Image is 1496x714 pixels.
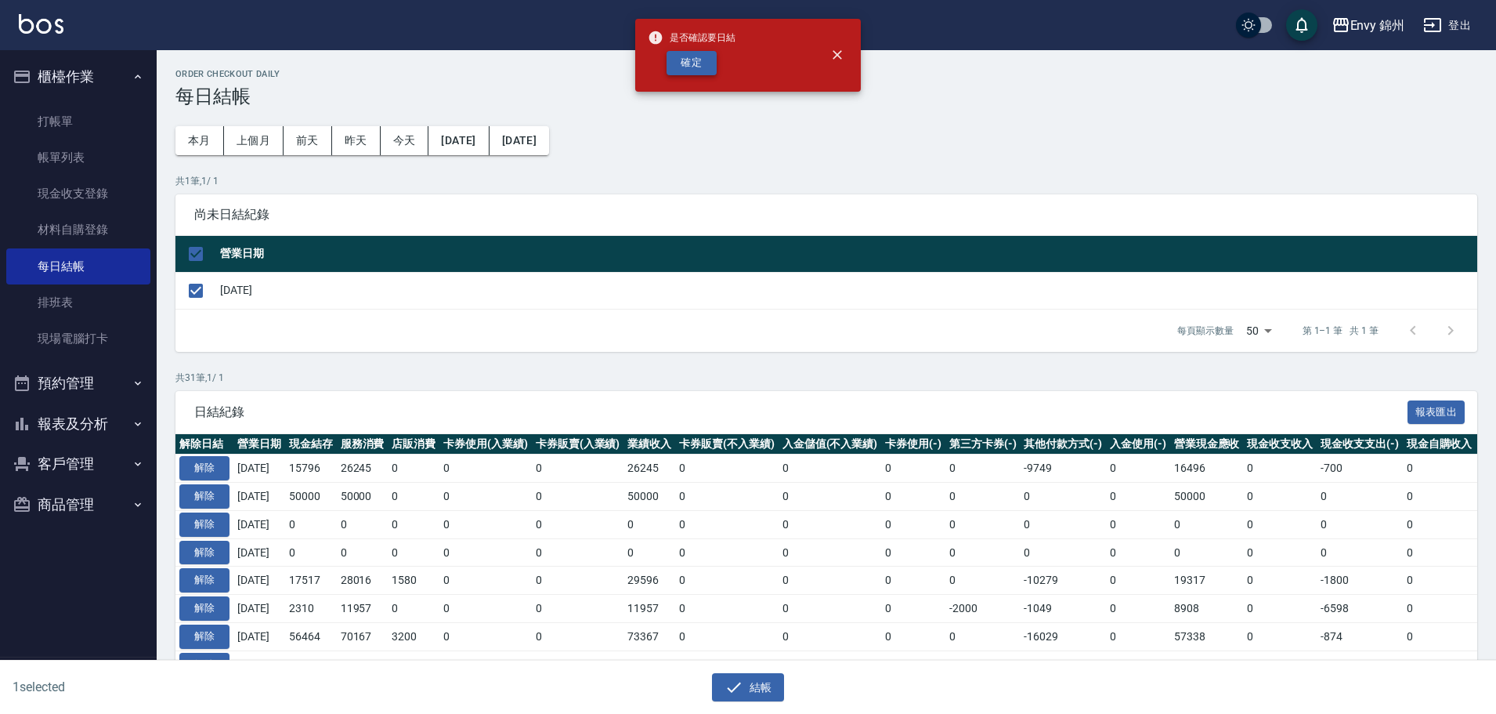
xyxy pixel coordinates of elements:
td: 0 [1106,538,1170,567]
td: 0 [439,455,532,483]
button: 解除 [179,484,229,509]
td: -6598 [1317,595,1403,623]
button: close [820,38,855,72]
td: 0 [945,567,1021,595]
p: 每頁顯示數量 [1177,324,1234,338]
th: 現金收支收入 [1243,434,1317,455]
h3: 每日結帳 [175,85,1477,107]
td: 0 [779,483,882,511]
button: 解除 [179,653,229,677]
td: 50000 [1170,483,1244,511]
td: 0 [1317,538,1403,567]
td: 50000 [285,483,337,511]
td: 0 [881,483,945,511]
th: 入金使用(-) [1106,434,1170,455]
h2: Order checkout daily [175,69,1477,79]
td: 0 [675,651,779,679]
td: 0 [532,651,624,679]
td: [DATE] [233,595,285,623]
td: -10279 [1020,567,1106,595]
td: -1049 [1020,595,1106,623]
button: 結帳 [712,673,785,702]
td: -700 [1317,455,1403,483]
td: 0 [675,622,779,651]
td: 0 [337,510,388,538]
td: 0 [532,595,624,623]
button: 昨天 [332,126,381,155]
td: 2310 [285,595,337,623]
td: 0 [388,595,439,623]
td: 3200 [388,622,439,651]
td: 0 [532,567,624,595]
th: 營業現金應收 [1170,434,1244,455]
td: 18747 [623,651,675,679]
h6: 1 selected [13,677,371,697]
button: 客戶管理 [6,444,150,484]
td: 0 [1106,651,1170,679]
img: Logo [19,14,63,34]
td: 0 [1106,622,1170,651]
div: 50 [1240,310,1277,352]
td: 0 [945,622,1021,651]
td: 0 [439,510,532,538]
td: 0 [439,595,532,623]
td: -16029 [1020,622,1106,651]
td: 0 [337,538,388,567]
td: 0 [779,622,882,651]
td: 29596 [623,567,675,595]
p: 第 1–1 筆 共 1 筆 [1303,324,1379,338]
td: 0 [881,538,945,567]
p: 共 31 筆, 1 / 1 [175,371,1477,385]
a: 帳單列表 [6,140,150,176]
td: 0 [675,567,779,595]
button: 確定 [667,51,717,75]
td: -9749 [1020,455,1106,483]
td: 0 [1403,567,1476,595]
td: 8908 [1170,595,1244,623]
th: 店販消費 [388,434,439,455]
td: 0 [1243,567,1317,595]
a: 打帳單 [6,103,150,140]
td: 0 [439,538,532,567]
td: 15796 [285,455,337,483]
td: 19317 [1170,567,1244,595]
td: 0 [881,651,945,679]
button: 商品管理 [6,484,150,525]
td: 70167 [337,622,388,651]
td: 0 [1403,651,1476,679]
th: 現金結存 [285,434,337,455]
td: -1800 [1317,567,1403,595]
td: 0 [532,483,624,511]
td: -874 [1317,622,1403,651]
td: 0 [1170,538,1244,567]
td: 0 [779,651,882,679]
td: 0 [1020,483,1106,511]
td: 0 [1317,483,1403,511]
td: 0 [1170,510,1244,538]
td: 0 [439,622,532,651]
td: 16496 [1170,455,1244,483]
td: 0 [1403,622,1476,651]
a: 材料自購登錄 [6,212,150,248]
td: 0 [1243,595,1317,623]
td: 0 [285,538,337,567]
td: 0 [532,510,624,538]
td: 17147 [337,651,388,679]
td: -200 [1317,651,1403,679]
td: 0 [1243,510,1317,538]
td: 0 [1243,651,1317,679]
a: 報表匯出 [1407,404,1465,419]
th: 營業日期 [216,236,1477,273]
a: 每日結帳 [6,248,150,285]
th: 卡券使用(入業績) [439,434,532,455]
td: -2000 [945,595,1021,623]
button: 解除 [179,541,229,565]
td: [DATE] [233,651,285,679]
button: Envy 錦州 [1325,9,1411,42]
td: 0 [779,538,882,567]
th: 營業日期 [233,434,285,455]
button: 櫃檯作業 [6,56,150,97]
td: 0 [388,510,439,538]
td: 1600 [388,651,439,679]
th: 卡券使用(-) [881,434,945,455]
